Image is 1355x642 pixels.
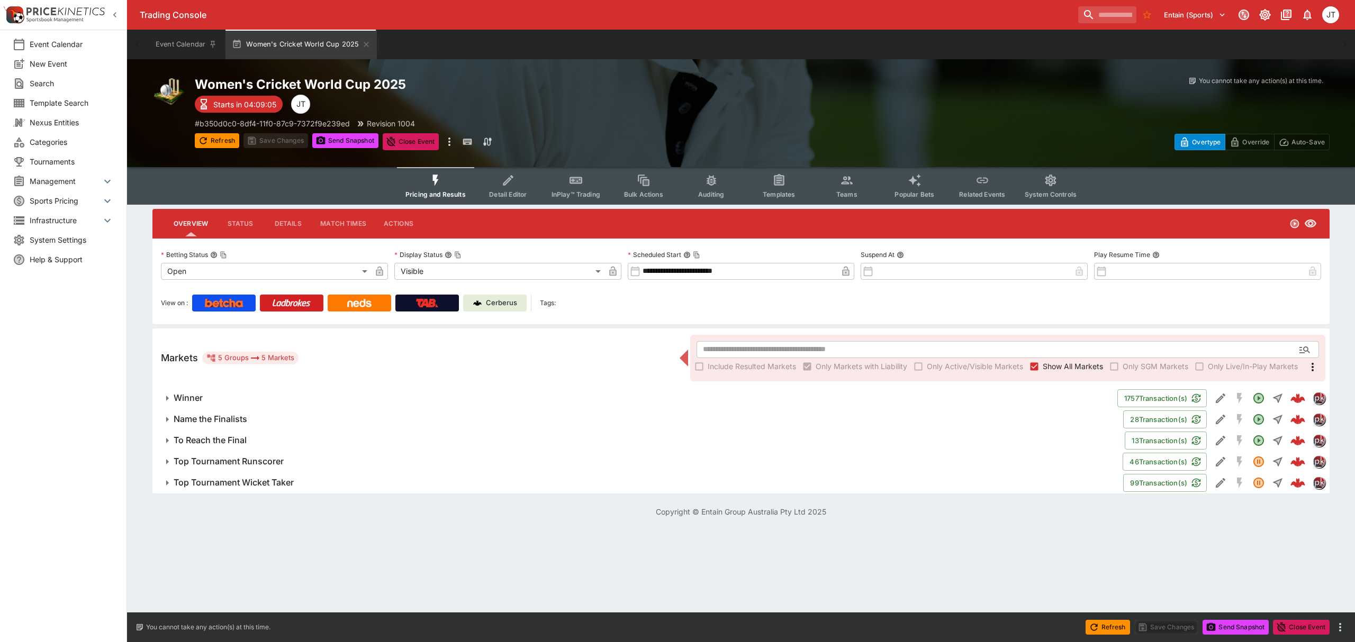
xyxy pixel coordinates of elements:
[1158,6,1232,23] button: Select Tenant
[1313,392,1325,405] div: pricekinetics
[1277,5,1296,24] button: Documentation
[1313,477,1325,489] img: pricekinetics
[1287,472,1308,493] a: 1f473080-ae2f-4dd8-80e6-c8c151183e67
[174,392,203,403] h6: Winner
[1234,5,1253,24] button: Connected to PK
[763,190,795,198] span: Templates
[367,118,415,129] p: Revision 1004
[30,215,101,226] span: Infrastructure
[1268,452,1287,471] button: Straight
[205,299,243,307] img: Betcha
[1313,455,1325,468] div: pricekinetics
[486,298,517,308] p: Cerberus
[1249,389,1268,408] button: Open
[1290,391,1305,406] img: logo-cerberus--red.svg
[959,190,1005,198] span: Related Events
[1252,434,1265,447] svg: Open
[552,190,600,198] span: InPlay™ Trading
[1199,76,1323,86] p: You cannot take any action(s) at this time.
[861,250,895,259] p: Suspend At
[1268,389,1287,408] button: Straight
[210,251,218,259] button: Betting StatusCopy To Clipboard
[30,176,101,187] span: Management
[1175,134,1330,150] div: Start From
[1249,473,1268,492] button: Suspended
[174,477,294,488] h6: Top Tournament Wicket Taker
[1268,473,1287,492] button: Straight
[1125,432,1207,450] button: 13Transaction(s)
[683,251,691,259] button: Scheduled StartCopy To Clipboard
[1291,136,1325,148] p: Auto-Save
[1252,392,1265,405] svg: Open
[1208,361,1298,372] span: Only Live/In-Play Markets
[1255,5,1275,24] button: Toggle light/dark mode
[1203,620,1269,635] button: Send Snapshot
[174,414,247,425] h6: Name the Finalists
[473,299,482,307] img: Cerberus
[1252,413,1265,426] svg: Open
[416,299,438,307] img: TabNZ
[1313,476,1325,489] div: pricekinetics
[30,195,101,206] span: Sports Pricing
[895,190,934,198] span: Popular Bets
[1290,412,1305,427] div: e510abb9-36ae-4d60-8f27-cc18ccc26e15
[152,388,1117,409] button: Winner
[272,299,311,307] img: Ladbrokes
[1298,5,1317,24] button: Notifications
[1230,410,1249,429] button: SGM Disabled
[1290,475,1305,490] div: 1f473080-ae2f-4dd8-80e6-c8c151183e67
[1139,6,1155,23] button: No Bookmarks
[1313,392,1325,404] img: pricekinetics
[1230,473,1249,492] button: SGM Disabled
[1230,389,1249,408] button: SGM Disabled
[1192,136,1221,148] p: Overtype
[30,39,114,50] span: Event Calendar
[30,117,114,128] span: Nexus Entities
[1249,452,1268,471] button: Suspended
[30,254,114,265] span: Help & Support
[1290,454,1305,469] div: 9c94eb11-47c6-45d6-a554-079d347bbedf
[1211,431,1230,450] button: Edit Detail
[1094,250,1150,259] p: Play Resume Time
[816,361,907,372] span: Only Markets with Liability
[30,136,114,148] span: Categories
[897,251,904,259] button: Suspend At
[489,190,527,198] span: Detail Editor
[30,156,114,167] span: Tournaments
[1230,431,1249,450] button: SGM Disabled
[161,263,371,280] div: Open
[1289,218,1300,229] svg: Open
[394,263,604,280] div: Visible
[1211,410,1230,429] button: Edit Detail
[152,430,1125,451] button: To Reach the Final
[1313,435,1325,446] img: pricekinetics
[1319,3,1342,26] button: Joshua Thomson
[30,78,114,89] span: Search
[383,133,439,150] button: Close Event
[1295,340,1314,359] button: Open
[1313,414,1325,425] img: pricekinetics
[454,251,462,259] button: Copy To Clipboard
[1306,361,1319,373] svg: More
[1287,430,1308,451] a: b13f3604-7745-432f-beb7-d21f48f6cf23
[1249,410,1268,429] button: Open
[3,4,24,25] img: PriceKinetics Logo
[1211,473,1230,492] button: Edit Detail
[394,250,442,259] p: Display Status
[174,456,284,467] h6: Top Tournament Runscorer
[26,17,84,22] img: Sportsbook Management
[140,10,1074,21] div: Trading Console
[291,95,310,114] div: Joshua Thomson
[195,118,350,129] p: Copy To Clipboard
[1313,456,1325,467] img: pricekinetics
[26,7,105,15] img: PriceKinetics
[195,76,762,93] h2: Copy To Clipboard
[1123,361,1188,372] span: Only SGM Markets
[540,295,556,311] label: Tags:
[1211,389,1230,408] button: Edit Detail
[152,409,1123,430] button: Name the Finalists
[1287,451,1308,472] a: 9c94eb11-47c6-45d6-a554-079d347bbedf
[1313,413,1325,426] div: pricekinetics
[216,211,264,236] button: Status
[1117,389,1207,407] button: 1757Transaction(s)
